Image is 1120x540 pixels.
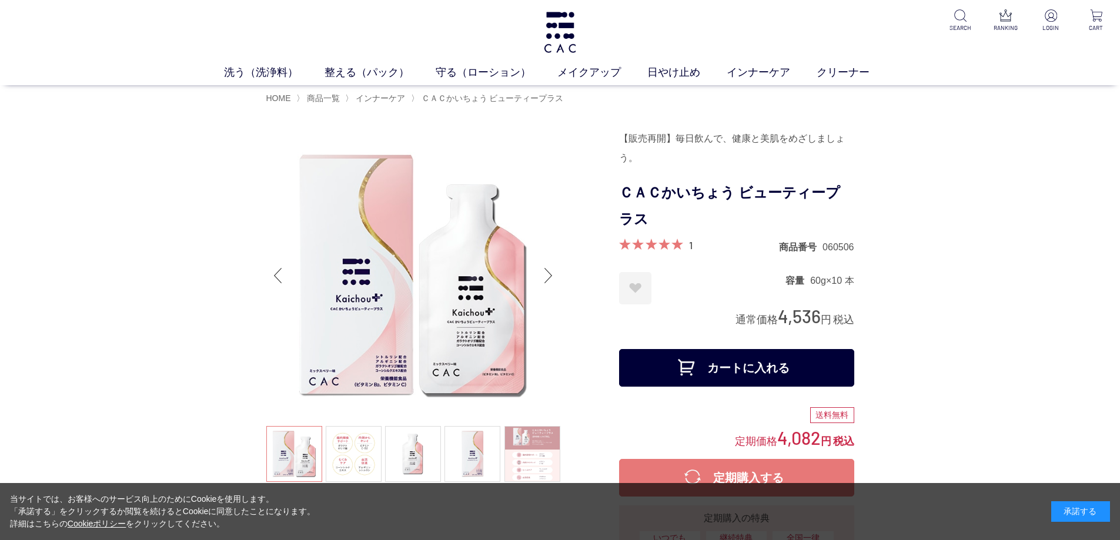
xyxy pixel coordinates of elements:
a: LOGIN [1037,9,1065,32]
p: RANKING [991,24,1020,32]
dd: 060506 [823,241,854,253]
a: インナーケア [727,65,817,81]
a: 洗う（洗浄料） [224,65,325,81]
a: 整える（パック） [325,65,436,81]
img: ＣＡＣかいちょう ビューティープラス [266,129,560,422]
span: 税込 [833,314,854,326]
a: SEARCH [946,9,975,32]
li: 〉 [345,93,408,104]
a: 日やけ止め [647,65,727,81]
span: 税込 [833,435,854,447]
p: SEARCH [946,24,975,32]
button: 定期購入する [619,459,854,497]
div: Previous slide [266,252,290,299]
button: カートに入れる [619,349,854,387]
div: 送料無料 [810,407,854,424]
span: ＣＡＣかいちょう ビューティープラス [422,93,564,103]
a: 守る（ローション） [436,65,557,81]
span: 定期価格 [735,434,777,447]
div: 承諾する [1051,501,1110,522]
span: 4,536 [778,305,821,327]
div: 当サイトでは、お客様へのサービス向上のためにCookieを使用します。 「承諾する」をクリックするか閲覧を続けるとCookieに同意したことになります。 詳細はこちらの をクリックしてください。 [10,493,316,530]
li: 〉 [411,93,567,104]
span: 円 [821,435,831,447]
dt: 商品番号 [779,241,823,253]
div: 【販売再開】毎日飲んで、健康と美肌をめざしましょう。 [619,129,854,169]
a: Cookieポリシー [68,519,126,528]
a: CART [1082,9,1111,32]
a: 1 [689,239,693,251]
a: 商品一覧 [305,93,340,103]
a: インナーケア [353,93,405,103]
dd: 60g×10 本 [810,274,854,287]
li: 〉 [296,93,343,104]
span: 4,082 [777,427,821,448]
dt: 容量 [785,274,810,287]
p: CART [1082,24,1111,32]
div: Next slide [537,252,560,299]
a: お気に入りに登録する [619,272,651,304]
a: クリーナー [817,65,896,81]
span: 通常価格 [735,314,778,326]
a: ＣＡＣかいちょう ビューティープラス [419,93,564,103]
p: LOGIN [1037,24,1065,32]
a: RANKING [991,9,1020,32]
img: logo [542,12,578,53]
span: 円 [821,314,831,326]
a: HOME [266,93,291,103]
a: メイクアップ [557,65,647,81]
span: 商品一覧 [307,93,340,103]
h1: ＣＡＣかいちょう ビューティープラス [619,180,854,233]
span: インナーケア [356,93,405,103]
